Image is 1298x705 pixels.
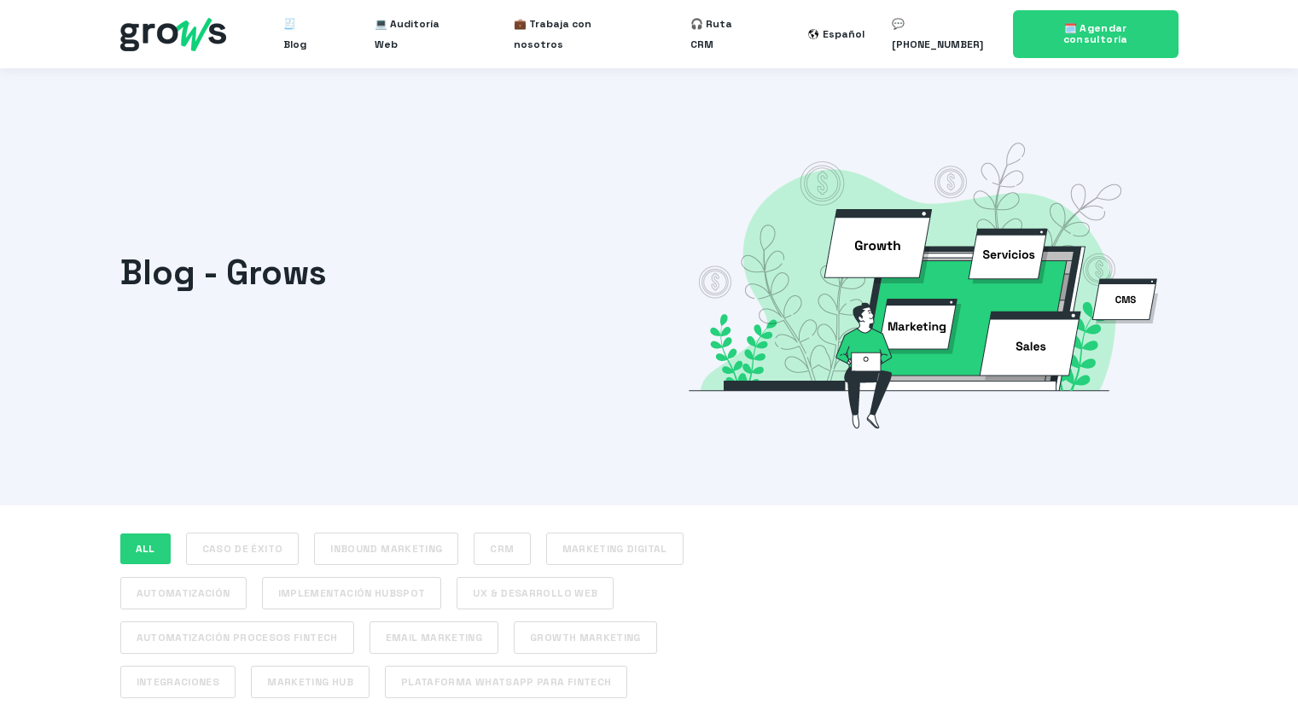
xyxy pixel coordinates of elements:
a: Automatización [120,577,247,609]
a: CRM [474,533,530,565]
a: 🎧 Ruta CRM [690,7,754,61]
a: Email Marketing [370,621,498,654]
img: Grows consulting [667,138,1179,430]
a: 🗓️ Agendar consultoría [1013,10,1179,58]
a: 💼 Trabaja con nosotros [514,7,636,61]
a: Automatización procesos Fintech [120,621,354,654]
img: grows - hubspot [120,18,226,51]
a: Implementación Hubspot [262,577,442,609]
a: 💬 [PHONE_NUMBER] [892,7,992,61]
a: UX & Desarrollo Web [457,577,614,609]
a: Plataforma WhatsApp para Fintech [385,666,628,698]
div: Español [823,24,864,44]
a: Caso de éxito [186,533,300,565]
a: Marketing Digital [546,533,684,565]
span: 🗓️ Agendar consultoría [1063,21,1128,46]
a: Integraciones [120,666,236,698]
a: 🧾 Blog [283,7,319,61]
a: Inbound Marketing [314,533,458,565]
iframe: Chat Widget [1213,623,1298,705]
a: ALL [120,533,171,564]
h1: Blog - Grows [120,249,445,297]
a: Marketing Hub [251,666,370,698]
a: 💻 Auditoría Web [375,7,459,61]
a: Growth Marketing [514,621,657,654]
